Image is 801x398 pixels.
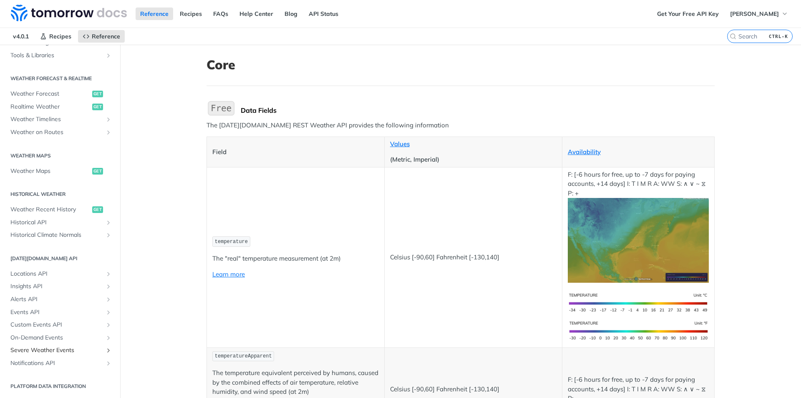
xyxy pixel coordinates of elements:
[390,253,557,262] p: Celsius [-90,60] Fahrenheit [-130,140]
[235,8,278,20] a: Help Center
[6,319,114,331] a: Custom Events APIShow subpages for Custom Events API
[105,360,112,367] button: Show subpages for Notifications API
[6,293,114,306] a: Alerts APIShow subpages for Alerts API
[35,30,76,43] a: Recipes
[568,326,709,334] span: Expand image
[6,357,114,370] a: Notifications APIShow subpages for Notifications API
[6,165,114,177] a: Weather Mapsget
[105,52,112,59] button: Show subpages for Tools & Libraries
[6,216,114,229] a: Historical APIShow subpages for Historical API
[10,295,103,304] span: Alerts API
[390,155,557,165] p: (Metric, Imperial)
[105,116,112,123] button: Show subpages for Weather Timelines
[6,152,114,160] h2: Weather Maps
[10,167,90,175] span: Weather Maps
[6,383,114,390] h2: Platform DATA integration
[105,283,112,290] button: Show subpages for Insights API
[10,218,103,227] span: Historical API
[105,347,112,354] button: Show subpages for Severe Weather Events
[10,359,103,368] span: Notifications API
[6,101,114,113] a: Realtime Weatherget
[92,168,103,175] span: get
[390,140,410,148] a: Values
[10,231,103,239] span: Historical Climate Normals
[49,33,71,40] span: Recipes
[6,280,114,293] a: Insights APIShow subpages for Insights API
[568,148,601,156] a: Availability
[212,368,379,397] p: The temperature equivalent perceived by humans, caused by the combined effects of air temperature...
[10,115,103,124] span: Weather Timelines
[6,190,114,198] h2: Historical Weather
[6,113,114,126] a: Weather TimelinesShow subpages for Weather Timelines
[725,8,793,20] button: [PERSON_NAME]
[10,346,103,355] span: Severe Weather Events
[212,270,245,278] a: Learn more
[6,306,114,319] a: Events APIShow subpages for Events API
[390,385,557,394] p: Celsius [-90,60] Fahrenheit [-130,140]
[6,126,114,139] a: Weather on RoutesShow subpages for Weather on Routes
[10,90,90,98] span: Weather Forecast
[6,344,114,357] a: Severe Weather EventsShow subpages for Severe Weather Events
[767,32,790,41] kbd: CTRL-K
[730,10,779,18] span: [PERSON_NAME]
[92,104,103,110] span: get
[105,309,112,316] button: Show subpages for Events API
[78,30,125,43] a: Reference
[215,239,248,245] span: temperature
[215,353,272,359] span: temperatureApparent
[8,30,33,43] span: v4.0.1
[568,298,709,306] span: Expand image
[6,332,114,344] a: On-Demand EventsShow subpages for On-Demand Events
[10,270,103,278] span: Locations API
[652,8,723,20] a: Get Your Free API Key
[10,205,90,214] span: Weather Recent History
[6,203,114,216] a: Weather Recent Historyget
[136,8,173,20] a: Reference
[6,229,114,241] a: Historical Climate NormalsShow subpages for Historical Climate Normals
[6,255,114,262] h2: [DATE][DOMAIN_NAME] API
[11,5,127,21] img: Tomorrow.io Weather API Docs
[207,121,715,130] p: The [DATE][DOMAIN_NAME] REST Weather API provides the following information
[105,322,112,328] button: Show subpages for Custom Events API
[92,33,120,40] span: Reference
[10,334,103,342] span: On-Demand Events
[6,88,114,100] a: Weather Forecastget
[568,170,709,283] p: F: [-6 hours for free, up to -7 days for paying accounts, +14 days] I: T I M R A: WW S: ∧ ∨ ~ ⧖ P: +
[304,8,343,20] a: API Status
[6,268,114,280] a: Locations APIShow subpages for Locations API
[105,335,112,341] button: Show subpages for On-Demand Events
[6,49,114,62] a: Tools & LibrariesShow subpages for Tools & Libraries
[92,91,103,97] span: get
[209,8,233,20] a: FAQs
[105,219,112,226] button: Show subpages for Historical API
[10,308,103,317] span: Events API
[6,75,114,82] h2: Weather Forecast & realtime
[105,271,112,277] button: Show subpages for Locations API
[568,236,709,244] span: Expand image
[10,321,103,329] span: Custom Events API
[10,51,103,60] span: Tools & Libraries
[241,106,715,114] div: Data Fields
[105,232,112,238] button: Show subpages for Historical Climate Normals
[92,206,103,213] span: get
[105,129,112,136] button: Show subpages for Weather on Routes
[212,147,379,157] p: Field
[10,103,90,111] span: Realtime Weather
[10,282,103,291] span: Insights API
[10,128,103,137] span: Weather on Routes
[175,8,207,20] a: Recipes
[212,254,379,264] p: The "real" temperature measurement (at 2m)
[105,296,112,303] button: Show subpages for Alerts API
[730,33,736,40] svg: Search
[207,57,715,72] h1: Core
[280,8,302,20] a: Blog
